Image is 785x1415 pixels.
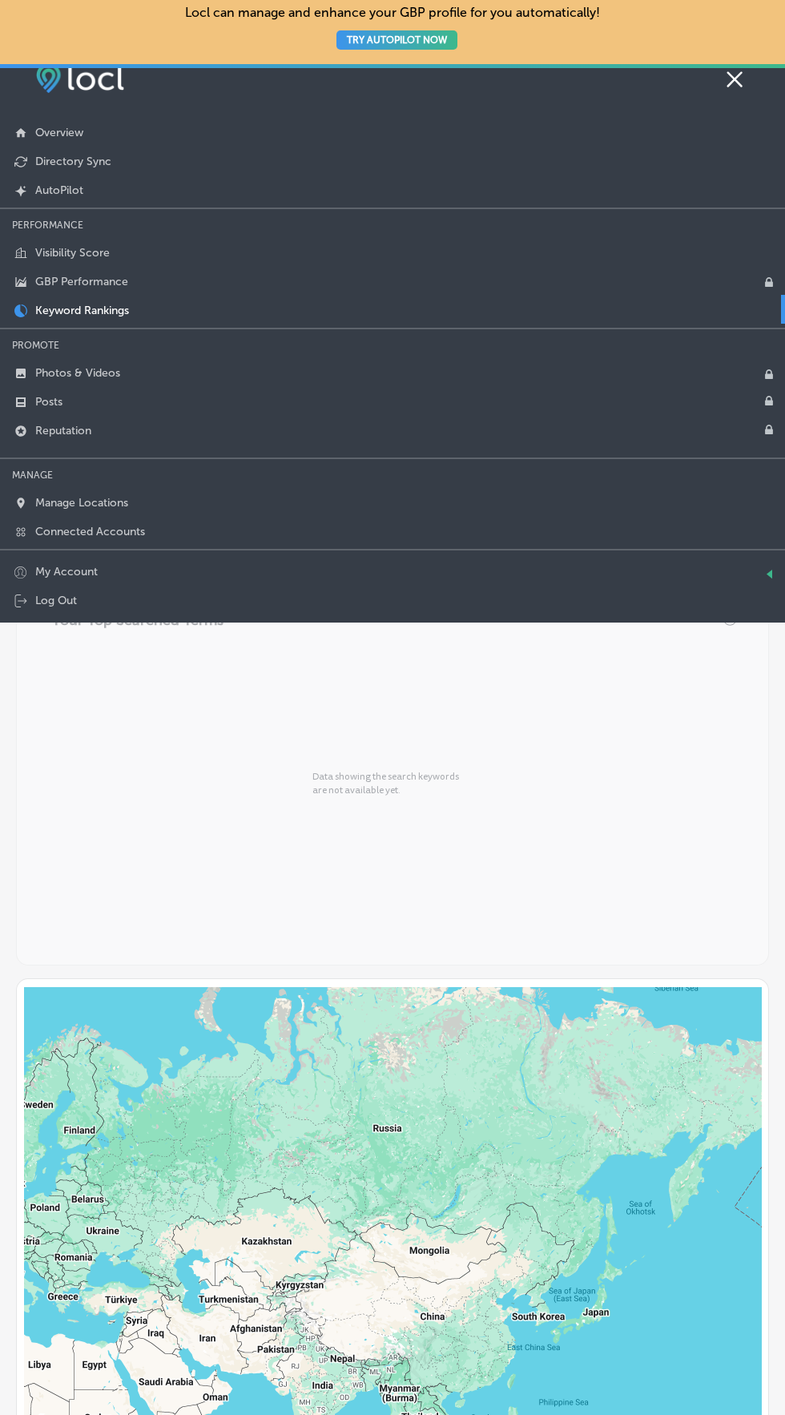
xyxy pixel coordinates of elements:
p: Log Out [35,594,77,607]
p: GBP Performance [35,275,128,288]
p: Keyword Rankings [35,304,129,317]
p: Manage Locations [35,496,128,510]
p: Overview [35,126,83,139]
p: Posts [35,395,62,409]
p: AutoPilot [35,183,83,197]
img: fda3e92497d09a02dc62c9cd864e3231.png [36,63,124,93]
p: Connected Accounts [35,525,145,538]
p: Directory Sync [35,155,111,168]
p: Reputation [35,424,91,437]
p: Photos & Videos [35,366,120,380]
p: My Account [35,565,98,578]
p: Visibility Score [35,246,110,260]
